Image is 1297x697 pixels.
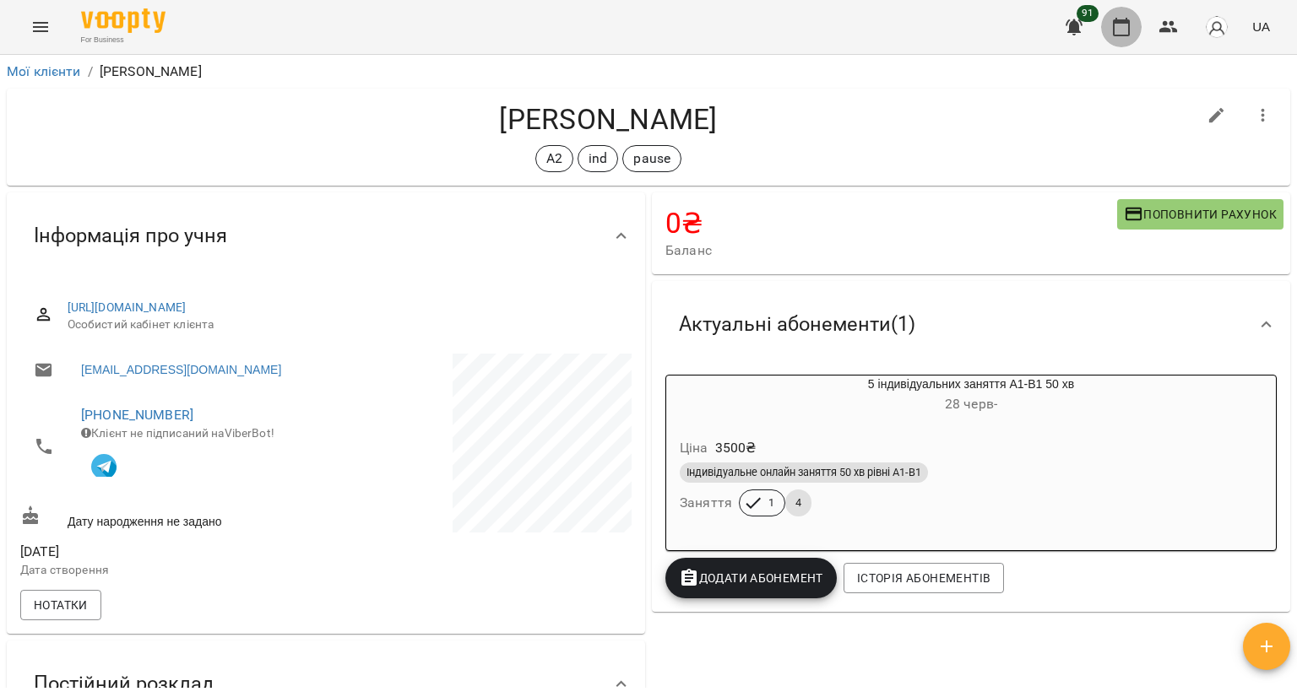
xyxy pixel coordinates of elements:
[535,145,573,172] div: А2
[81,361,281,378] a: [EMAIL_ADDRESS][DOMAIN_NAME]
[20,7,61,47] button: Menu
[578,145,618,172] div: ind
[34,671,214,697] span: Постійний розклад
[20,590,101,620] button: Нотатки
[20,102,1197,137] h4: [PERSON_NAME]
[100,62,202,82] p: [PERSON_NAME]
[1077,5,1099,22] span: 91
[785,495,811,511] span: 4
[1245,11,1277,42] button: UA
[7,63,81,79] a: Мої клієнти
[679,311,915,338] span: Актуальні абонементи ( 1 )
[34,223,227,249] span: Інформація про учня
[679,568,823,588] span: Додати Абонемент
[81,426,274,440] span: Клієнт не підписаний на ViberBot!
[546,149,562,169] p: А2
[680,491,732,515] h6: Заняття
[88,62,93,82] li: /
[81,441,127,487] button: Клієнт підписаний на VooptyBot
[1252,18,1270,35] span: UA
[20,562,323,579] p: Дата створення
[17,502,326,533] div: Дату народження не задано
[81,8,166,33] img: Voopty Logo
[81,407,193,423] a: [PHONE_NUMBER]
[589,149,607,169] p: ind
[68,300,187,314] a: [URL][DOMAIN_NAME]
[1117,199,1283,230] button: Поповнити рахунок
[715,438,757,458] p: 3500 ₴
[633,149,670,169] p: pause
[81,35,166,46] span: For Business
[1124,204,1277,224] span: Поповнити рахунок
[665,206,1117,240] h4: 0 ₴
[666,376,1276,416] div: 5 індивідуальних заняття А1-В1 50 хв
[857,568,990,588] span: Історія абонементів
[7,62,1290,82] nav: breadcrumb
[20,542,323,562] span: [DATE]
[666,376,1276,537] button: 5 індивідуальних заняття А1-В1 50 хв28 черв- Ціна3500₴Індивідуальне онлайн заняття 50 хв рівні А1...
[1205,15,1229,39] img: avatar_s.png
[68,316,618,333] span: Особистий кабінет клієнта
[758,495,784,511] span: 1
[665,240,1117,261] span: Баланс
[844,563,1004,593] button: Історія абонементів
[945,396,997,412] span: 28 черв -
[665,558,837,598] button: Додати Абонемент
[652,281,1290,368] div: Актуальні абонементи(1)
[34,595,88,615] span: Нотатки
[91,454,117,479] img: Telegram
[680,465,928,480] span: Індивідуальне онлайн заняття 50 хв рівні А1-В1
[680,436,708,460] h6: Ціна
[622,145,681,172] div: pause
[7,192,645,279] div: Інформація про учня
